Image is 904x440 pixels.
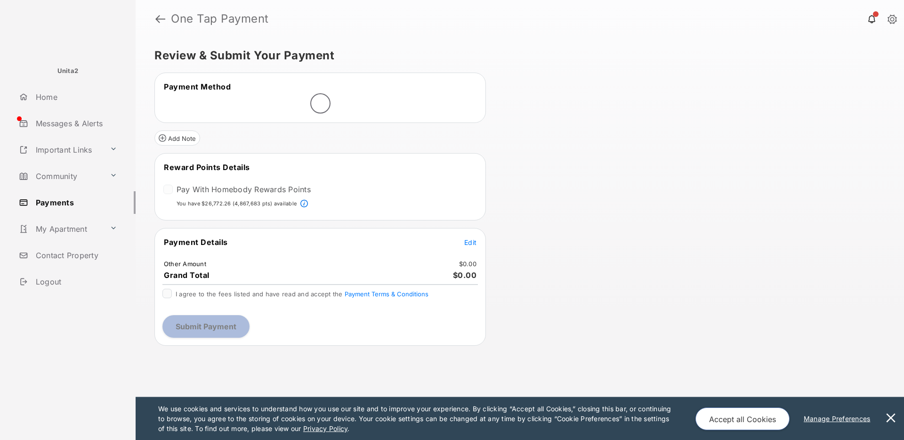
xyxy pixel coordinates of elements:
[176,290,428,298] span: I agree to the fees listed and have read and accept the
[164,237,228,247] span: Payment Details
[163,260,207,268] td: Other Amount
[303,424,347,432] u: Privacy Policy
[164,163,250,172] span: Reward Points Details
[15,165,106,187] a: Community
[464,237,476,247] button: Edit
[15,218,106,240] a: My Apartment
[695,407,790,430] button: Accept all Cookies
[177,200,297,208] p: You have $26,772.26 (4,867,683 pts) available
[15,191,136,214] a: Payments
[453,270,477,280] span: $0.00
[15,139,106,161] a: Important Links
[15,112,136,135] a: Messages & Alerts
[171,13,269,24] strong: One Tap Payment
[154,130,200,146] button: Add Note
[164,82,231,91] span: Payment Method
[177,185,311,194] label: Pay With Homebody Rewards Points
[15,270,136,293] a: Logout
[464,238,476,246] span: Edit
[459,260,477,268] td: $0.00
[57,66,79,76] p: Unita2
[164,270,210,280] span: Grand Total
[15,86,136,108] a: Home
[804,415,874,423] u: Manage Preferences
[154,50,878,61] h5: Review & Submit Your Payment
[15,244,136,267] a: Contact Property
[162,315,250,338] button: Submit Payment
[158,404,676,433] p: We use cookies and services to understand how you use our site and to improve your experience. By...
[345,290,428,298] button: I agree to the fees listed and have read and accept the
